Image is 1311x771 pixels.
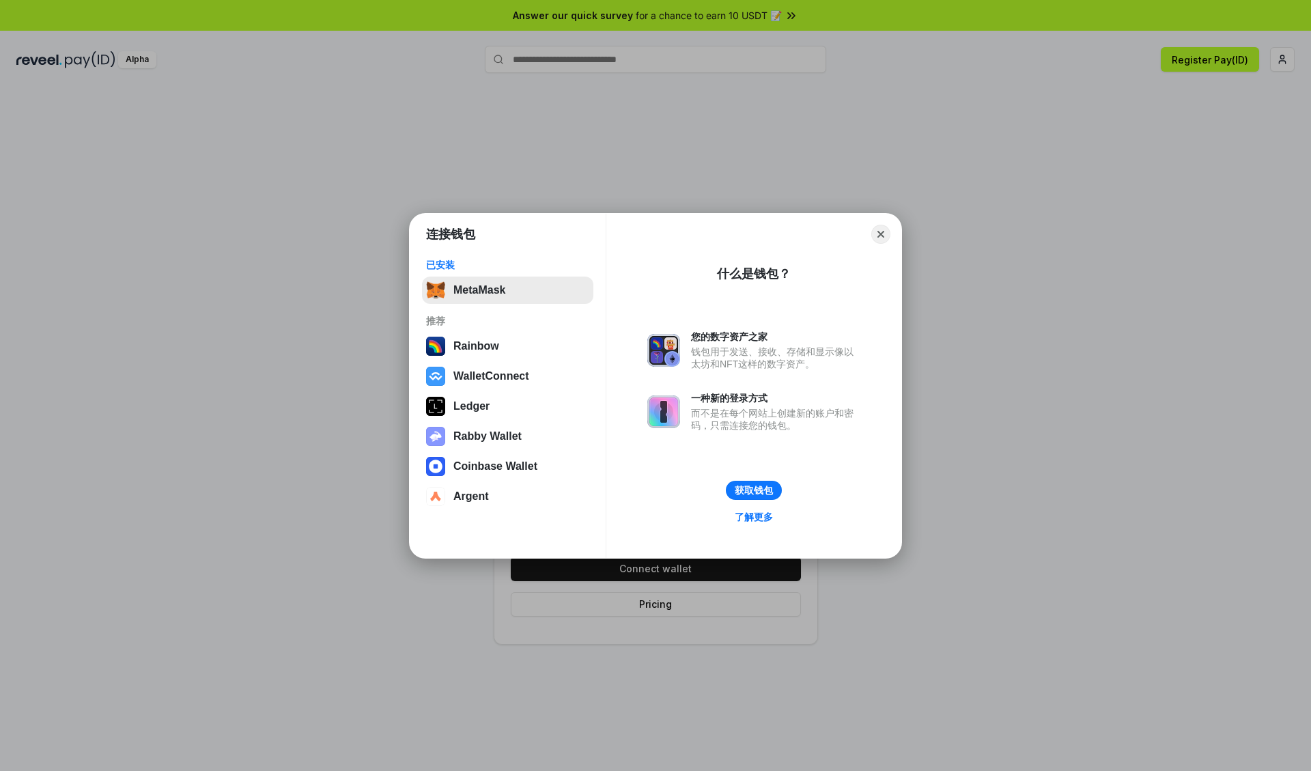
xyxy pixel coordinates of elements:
[453,400,490,412] div: Ledger
[426,367,445,386] img: svg+xml,%3Csvg%20width%3D%2228%22%20height%3D%2228%22%20viewBox%3D%220%200%2028%2028%22%20fill%3D...
[453,370,529,382] div: WalletConnect
[422,333,593,360] button: Rainbow
[691,407,860,432] div: 而不是在每个网站上创建新的账户和密码，只需连接您的钱包。
[647,395,680,428] img: svg+xml,%3Csvg%20xmlns%3D%22http%3A%2F%2Fwww.w3.org%2F2000%2Fsvg%22%20fill%3D%22none%22%20viewBox...
[726,481,782,500] button: 获取钱包
[422,363,593,390] button: WalletConnect
[426,259,589,271] div: 已安装
[422,393,593,420] button: Ledger
[727,508,781,526] a: 了解更多
[422,453,593,480] button: Coinbase Wallet
[647,334,680,367] img: svg+xml,%3Csvg%20xmlns%3D%22http%3A%2F%2Fwww.w3.org%2F2000%2Fsvg%22%20fill%3D%22none%22%20viewBox...
[735,484,773,496] div: 获取钱包
[426,397,445,416] img: svg+xml,%3Csvg%20xmlns%3D%22http%3A%2F%2Fwww.w3.org%2F2000%2Fsvg%22%20width%3D%2228%22%20height%3...
[426,457,445,476] img: svg+xml,%3Csvg%20width%3D%2228%22%20height%3D%2228%22%20viewBox%3D%220%200%2028%2028%22%20fill%3D...
[691,392,860,404] div: 一种新的登录方式
[422,483,593,510] button: Argent
[453,460,537,473] div: Coinbase Wallet
[735,511,773,523] div: 了解更多
[691,346,860,370] div: 钱包用于发送、接收、存储和显示像以太坊和NFT这样的数字资产。
[426,427,445,446] img: svg+xml,%3Csvg%20xmlns%3D%22http%3A%2F%2Fwww.w3.org%2F2000%2Fsvg%22%20fill%3D%22none%22%20viewBox...
[422,423,593,450] button: Rabby Wallet
[717,266,791,282] div: 什么是钱包？
[426,337,445,356] img: svg+xml,%3Csvg%20width%3D%22120%22%20height%3D%22120%22%20viewBox%3D%220%200%20120%20120%22%20fil...
[426,281,445,300] img: svg+xml,%3Csvg%20fill%3D%22none%22%20height%3D%2233%22%20viewBox%3D%220%200%2035%2033%22%20width%...
[426,487,445,506] img: svg+xml,%3Csvg%20width%3D%2228%22%20height%3D%2228%22%20viewBox%3D%220%200%2028%2028%22%20fill%3D...
[453,340,499,352] div: Rainbow
[422,277,593,304] button: MetaMask
[453,430,522,443] div: Rabby Wallet
[871,225,890,244] button: Close
[691,331,860,343] div: 您的数字资产之家
[453,284,505,296] div: MetaMask
[426,315,589,327] div: 推荐
[426,226,475,242] h1: 连接钱包
[453,490,489,503] div: Argent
